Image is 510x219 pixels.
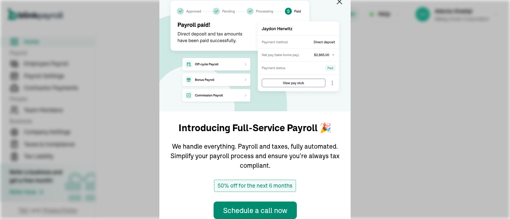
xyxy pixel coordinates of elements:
[223,205,287,216] div: Schedule a call now
[178,121,331,135] h1: Introducing Full-Service Payroll 🎉
[214,202,297,219] button: Schedule a call now
[214,180,296,192] span: 50% off for the next 6 months
[169,141,341,170] p: We handle everything. Payroll and taxes, fully automated. Simplify your payroll process and ensur...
